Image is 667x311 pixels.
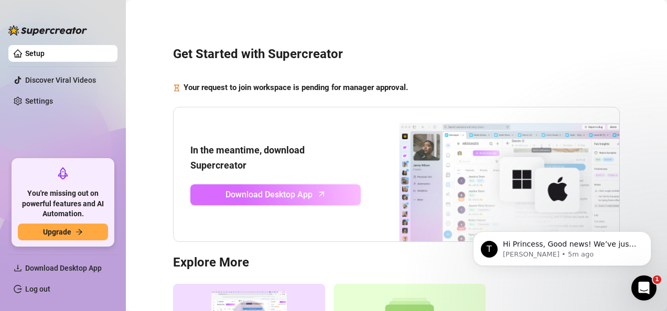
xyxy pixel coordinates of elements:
span: 1 [653,275,661,284]
h3: Get Started with Supercreator [173,46,620,63]
strong: In the meantime, download Supercreator [190,145,305,170]
span: Download Desktop App [25,264,102,272]
span: Download Desktop App [225,188,313,201]
button: Upgradearrow-right [18,224,108,240]
strong: Your request to join workspace is pending for manager approval. [184,83,408,92]
span: download [14,264,22,272]
iframe: Intercom live chat [631,275,657,301]
a: Discover Viral Videos [25,76,96,84]
a: Setup [25,49,45,58]
a: Download Desktop Apparrow-up [190,184,361,205]
span: hourglass [173,82,180,94]
span: arrow-right [76,228,83,236]
img: logo-BBDzfeDw.svg [8,25,87,36]
span: arrow-up [316,188,328,200]
span: You're missing out on powerful features and AI Automation. [18,188,108,219]
a: Log out [25,285,50,293]
span: Upgrade [43,228,71,236]
img: download app [361,107,619,241]
h3: Explore More [173,254,620,271]
iframe: Intercom notifications message [457,209,667,283]
a: Settings [25,97,53,105]
span: rocket [57,167,69,180]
